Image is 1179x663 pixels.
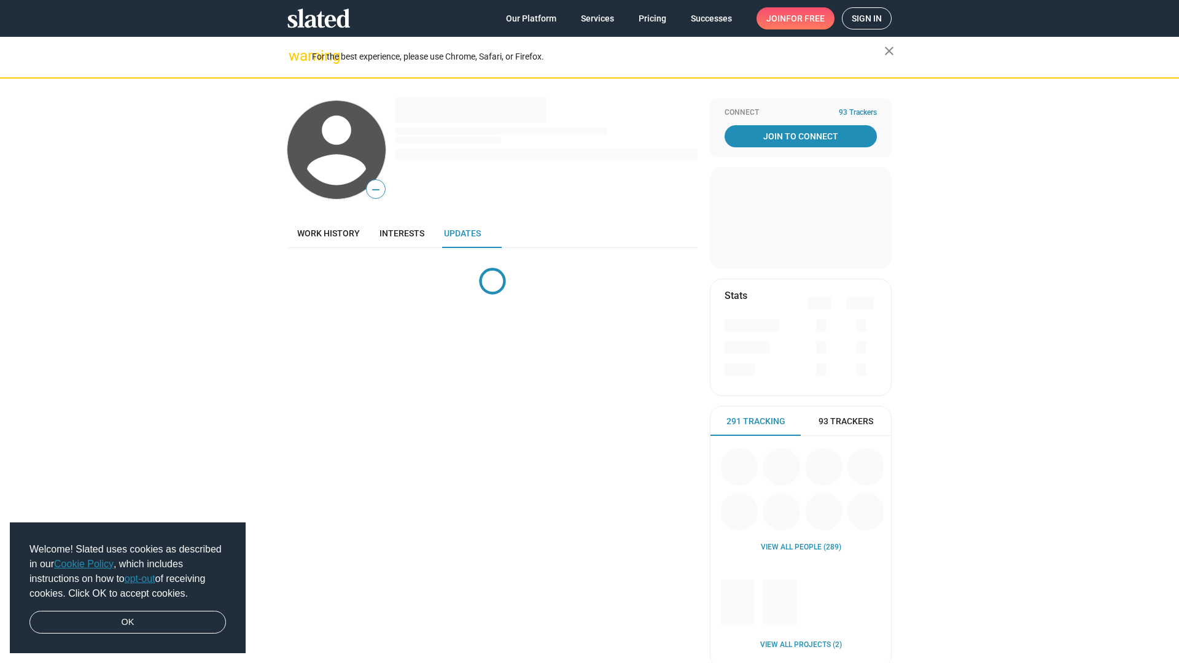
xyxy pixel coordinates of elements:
span: 291 Tracking [726,416,785,427]
div: For the best experience, please use Chrome, Safari, or Firefox. [312,48,884,65]
a: View all Projects (2) [760,640,842,650]
a: Pricing [629,7,676,29]
a: opt-out [125,573,155,584]
a: Services [571,7,624,29]
a: Interests [370,219,434,248]
a: Cookie Policy [54,559,114,569]
a: Updates [434,219,491,248]
span: Our Platform [506,7,556,29]
span: Pricing [639,7,666,29]
span: Services [581,7,614,29]
div: Connect [725,108,877,118]
span: Welcome! Slated uses cookies as described in our , which includes instructions on how to of recei... [29,542,226,601]
a: Successes [681,7,742,29]
span: Updates [444,228,481,238]
a: Joinfor free [757,7,835,29]
span: Work history [297,228,360,238]
div: cookieconsent [10,522,246,654]
span: Join To Connect [727,125,874,147]
a: Sign in [842,7,892,29]
span: for free [786,7,825,29]
span: 93 Trackers [839,108,877,118]
mat-card-title: Stats [725,289,747,302]
span: 93 Trackers [819,416,873,427]
a: Our Platform [496,7,566,29]
span: Interests [379,228,424,238]
mat-icon: warning [289,48,303,63]
span: Join [766,7,825,29]
span: Successes [691,7,732,29]
a: Join To Connect [725,125,877,147]
a: View all People (289) [761,543,841,552]
a: Work history [287,219,370,248]
span: — [367,182,385,198]
a: dismiss cookie message [29,611,226,634]
mat-icon: close [882,44,897,58]
span: Sign in [852,8,882,29]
